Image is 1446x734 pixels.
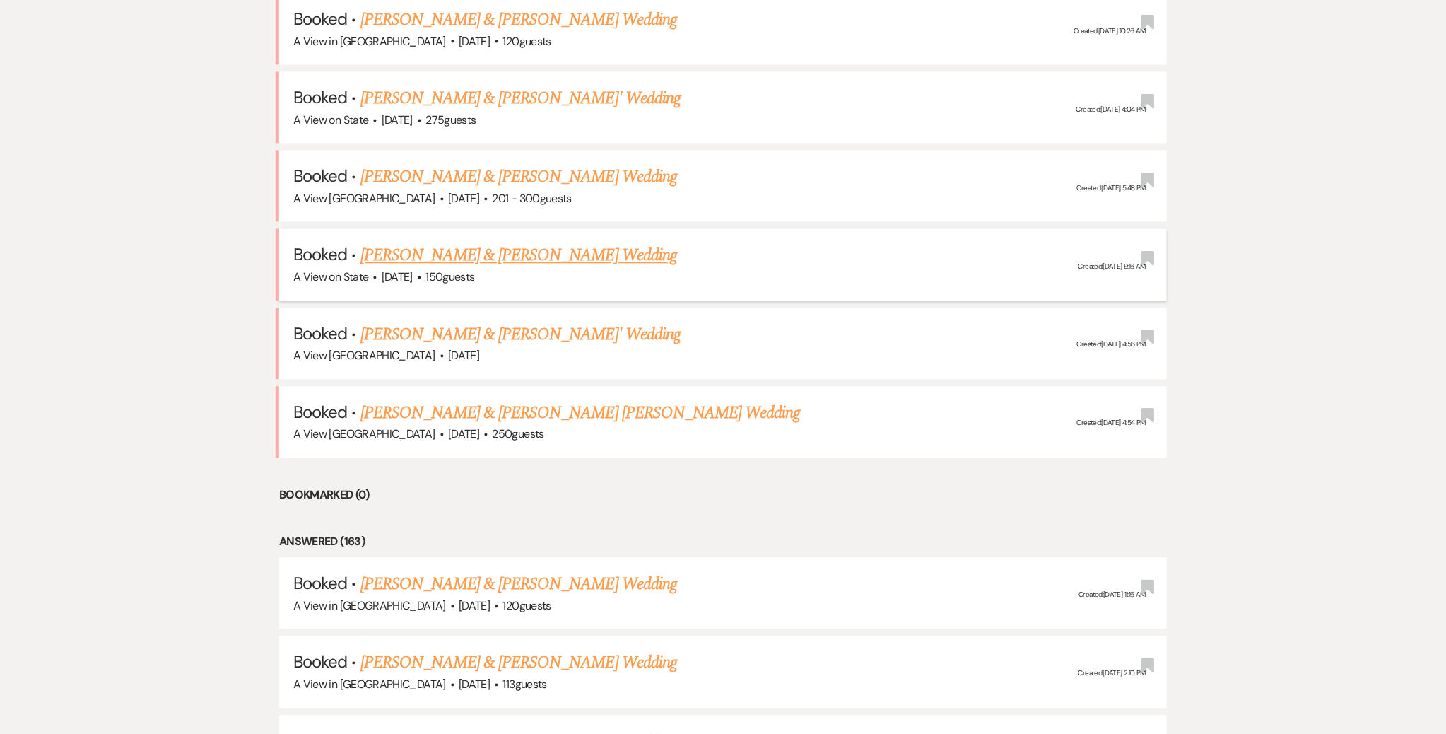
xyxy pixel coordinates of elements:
span: [DATE] [459,34,490,49]
span: Booked [293,86,347,108]
span: A View on State [293,269,368,284]
a: [PERSON_NAME] & [PERSON_NAME]' Wedding [360,86,681,111]
span: A View [GEOGRAPHIC_DATA] [293,191,435,206]
span: Booked [293,322,347,344]
li: Answered (163) [279,532,1167,551]
a: [PERSON_NAME] & [PERSON_NAME] Wedding [360,571,677,597]
span: Created: [DATE] 2:10 PM [1078,668,1146,677]
span: Created: [DATE] 4:04 PM [1076,104,1146,113]
li: Bookmarked (0) [279,486,1167,504]
span: Booked [293,243,347,265]
span: [DATE] [382,269,413,284]
span: 113 guests [503,677,547,692]
span: [DATE] [382,112,413,127]
span: 201 - 300 guests [493,191,572,206]
span: Booked [293,8,347,30]
span: 120 guests [503,34,551,49]
span: Created: [DATE] 9:16 AM [1078,261,1146,270]
a: [PERSON_NAME] & [PERSON_NAME] Wedding [360,164,677,190]
span: Created: [DATE] 5:48 PM [1077,182,1146,192]
a: [PERSON_NAME] & [PERSON_NAME] Wedding [360,243,677,268]
span: A View on State [293,112,368,127]
span: Created: [DATE] 11:16 AM [1079,590,1146,599]
span: A View in [GEOGRAPHIC_DATA] [293,598,446,613]
span: A View in [GEOGRAPHIC_DATA] [293,677,446,692]
span: Booked [293,651,347,672]
span: [DATE] [448,426,479,441]
span: A View in [GEOGRAPHIC_DATA] [293,34,446,49]
span: Created: [DATE] 4:54 PM [1077,419,1146,428]
span: Booked [293,165,347,187]
span: A View [GEOGRAPHIC_DATA] [293,426,435,441]
span: Booked [293,572,347,594]
span: [DATE] [459,598,490,613]
span: [DATE] [448,191,479,206]
span: [DATE] [448,348,479,363]
span: 150 guests [425,269,474,284]
a: [PERSON_NAME] & [PERSON_NAME] Wedding [360,650,677,675]
span: 250 guests [493,426,544,441]
span: [DATE] [459,677,490,692]
a: [PERSON_NAME] & [PERSON_NAME] [PERSON_NAME] Wedding [360,400,801,426]
span: Created: [DATE] 4:56 PM [1077,339,1146,349]
span: 275 guests [425,112,476,127]
a: [PERSON_NAME] & [PERSON_NAME] Wedding [360,7,677,33]
span: Created: [DATE] 10:26 AM [1074,25,1146,35]
span: A View [GEOGRAPHIC_DATA] [293,348,435,363]
a: [PERSON_NAME] & [PERSON_NAME]' Wedding [360,322,681,347]
span: Booked [293,401,347,423]
span: 120 guests [503,598,551,613]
